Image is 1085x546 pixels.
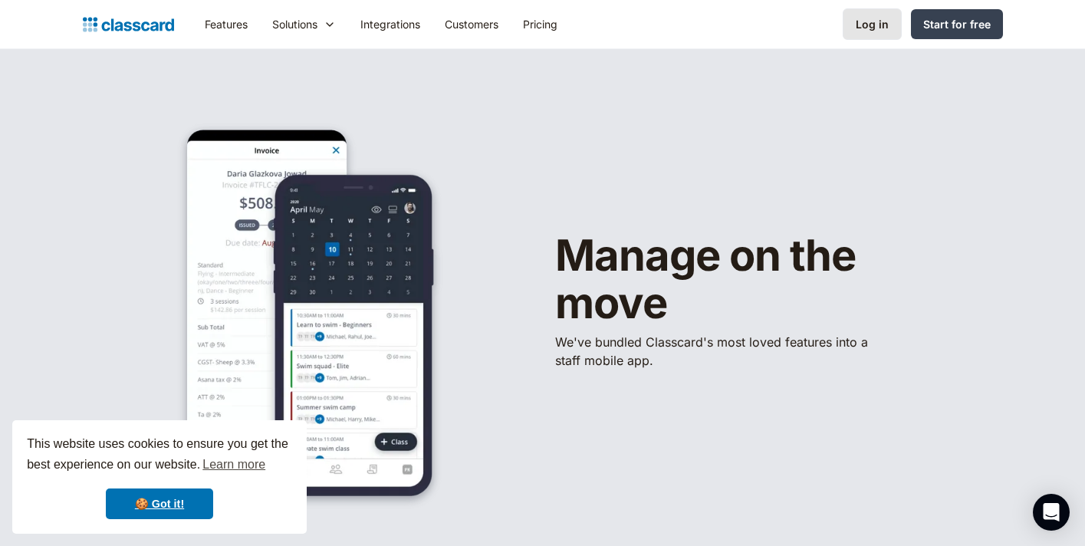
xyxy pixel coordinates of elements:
div: Solutions [260,7,348,41]
a: Start for free [911,9,1003,39]
span: This website uses cookies to ensure you get the best experience on our website. [27,435,292,476]
div: Open Intercom Messenger [1033,494,1070,531]
a: Logo [83,14,174,35]
a: Log in [843,8,902,40]
a: dismiss cookie message [106,488,213,519]
a: Pricing [511,7,570,41]
h1: Manage on the move [555,232,954,327]
a: Features [192,7,260,41]
a: learn more about cookies [200,453,268,476]
a: Integrations [348,7,432,41]
div: Start for free [923,16,991,32]
p: We've bundled ​Classcard's most loved features into a staff mobile app. [555,333,877,370]
a: Customers [432,7,511,41]
div: Log in [856,16,889,32]
div: Solutions [272,16,317,32]
div: cookieconsent [12,420,307,534]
